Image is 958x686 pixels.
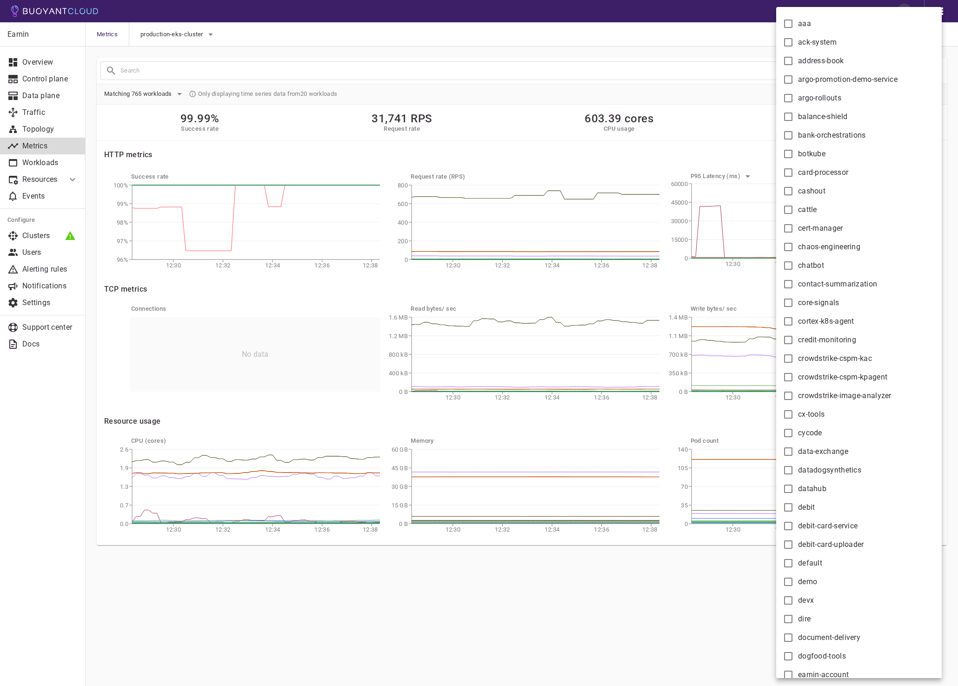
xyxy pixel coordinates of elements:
span: core-signals [798,298,839,307]
span: chaos-engineering [798,242,860,252]
span: datadogsynthetics [798,466,861,475]
span: debit-card-uploader [798,540,864,549]
span: chatbot [798,261,824,270]
span: debit-card-service [798,521,858,531]
span: balance-shield [798,112,847,121]
span: argo-rollouts [798,93,841,103]
span: default [798,559,822,568]
span: data-exchange [798,447,848,456]
span: crowdstrike-cspm-kpagent [798,373,887,382]
span: debit [798,503,815,512]
span: cycode [798,428,822,438]
span: devx [798,596,814,605]
span: cert-manager [798,224,843,233]
span: dogfood-tools [798,652,846,661]
span: earnin-account [798,670,849,679]
span: datahub [798,484,826,493]
span: dire [798,614,811,624]
span: crowdstrike-image-analyzer [798,391,891,400]
span: cattle [798,205,817,214]
span: cx-tools [798,410,825,419]
span: contact-summarization [798,280,877,289]
span: cortex-k8s-agent [798,317,854,326]
span: botkube [798,149,825,159]
span: demo [798,577,817,586]
span: bank-orchestrations [798,131,866,140]
span: argo-promotion-demo-service [798,75,898,84]
span: aaa [798,19,811,28]
span: address-book [798,56,844,66]
span: crowdstrike-cspm-kac [798,354,872,363]
span: credit-monitoring [798,335,856,345]
span: ack-system [798,38,837,47]
span: document-delivery [798,633,860,642]
span: cashout [798,186,825,196]
span: card-processor [798,168,848,177]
